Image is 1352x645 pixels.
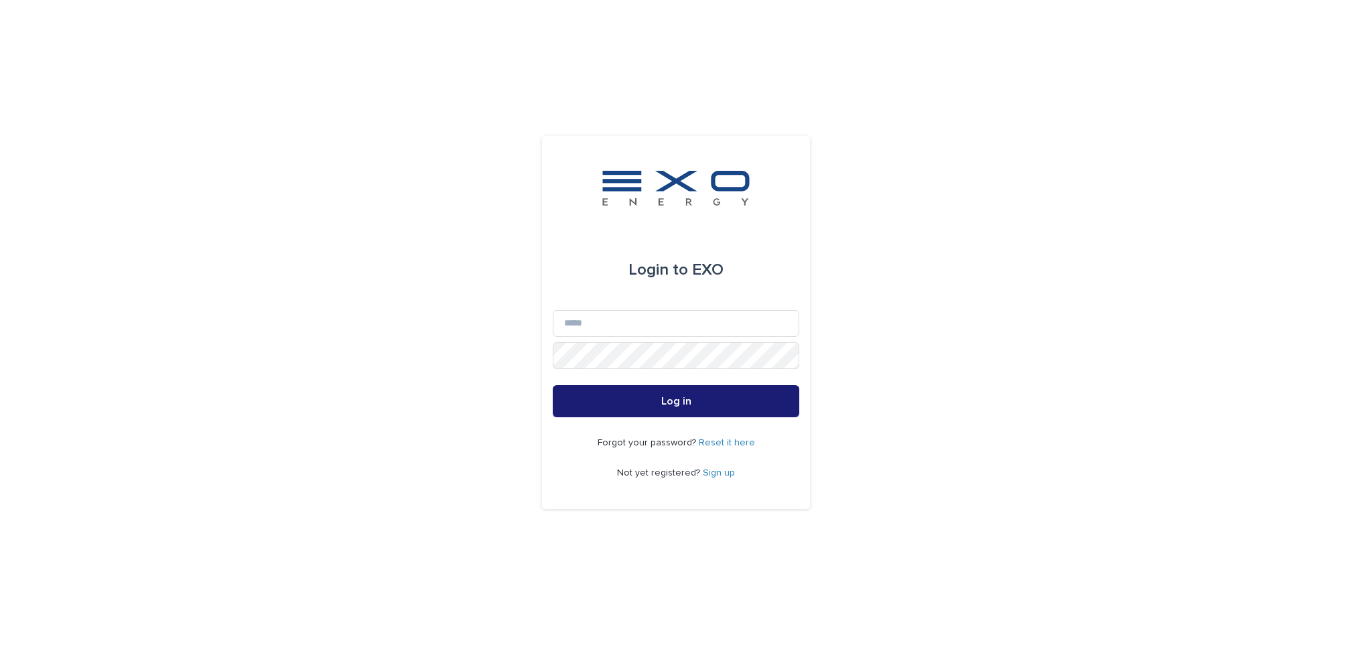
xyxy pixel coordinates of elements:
[628,262,688,278] span: Login to
[699,438,755,447] a: Reset it here
[628,251,724,289] div: EXO
[600,168,752,208] img: FKS5r6ZBThi8E5hshIGi
[703,468,735,478] a: Sign up
[553,385,799,417] button: Log in
[598,438,699,447] span: Forgot your password?
[661,396,691,407] span: Log in
[617,468,703,478] span: Not yet registered?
